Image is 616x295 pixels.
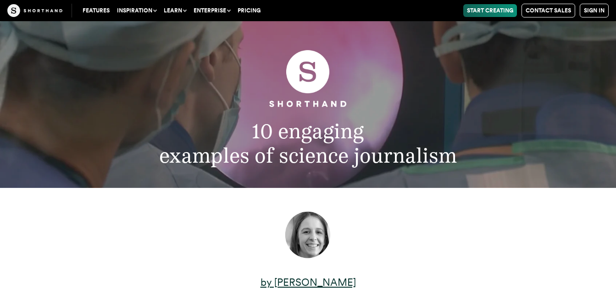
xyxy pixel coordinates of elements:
[261,276,356,288] a: by [PERSON_NAME]
[160,4,190,17] button: Learn
[7,4,62,17] img: The Craft
[71,119,545,168] h2: 10 engaging examples of science journalism
[234,4,264,17] a: Pricing
[79,4,113,17] a: Features
[463,4,517,17] a: Start Creating
[580,4,609,17] a: Sign in
[113,4,160,17] button: Inspiration
[522,4,575,17] a: Contact Sales
[190,4,234,17] button: Enterprise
